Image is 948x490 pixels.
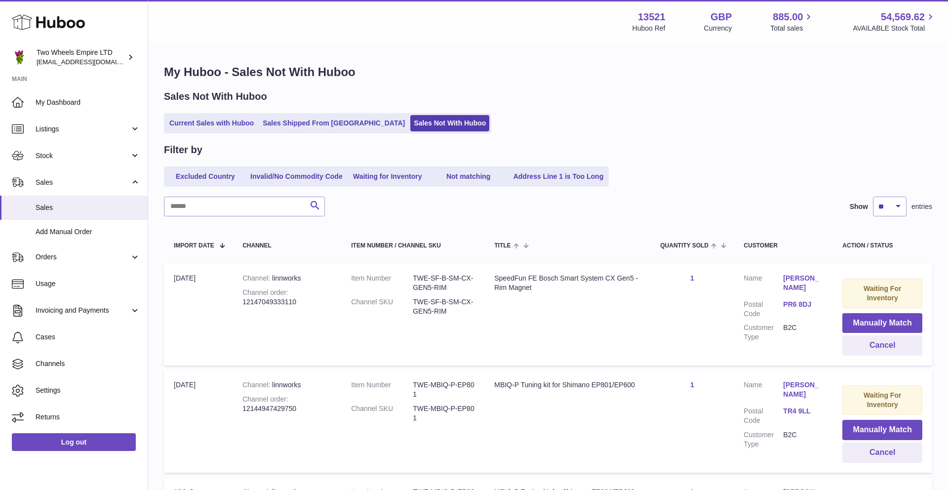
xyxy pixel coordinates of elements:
strong: Channel [242,274,272,282]
div: Customer [744,243,823,249]
span: Settings [36,386,140,395]
div: MBIQ-P Tuning kit for Shimano EP801/EP600 [494,380,640,390]
a: Excluded Country [166,168,245,185]
strong: 13521 [638,10,666,24]
a: Current Sales with Huboo [166,115,257,131]
span: AVAILABLE Stock Total [853,24,936,33]
img: justas@twowheelsempire.com [12,50,27,65]
a: [PERSON_NAME] [783,274,823,292]
strong: GBP [711,10,732,24]
span: 54,569.62 [881,10,925,24]
dt: Postal Code [744,407,783,425]
a: 1 [690,274,694,282]
strong: Channel [242,381,272,389]
span: Sales [36,203,140,212]
a: Log out [12,433,136,451]
div: Currency [704,24,732,33]
strong: Waiting For Inventory [864,391,901,408]
div: Huboo Ref [632,24,666,33]
a: Sales Not With Huboo [410,115,489,131]
dd: TWE-MBIQ-P-EP801 [413,404,474,423]
span: Listings [36,124,130,134]
strong: Waiting For Inventory [864,285,901,302]
strong: Channel order [242,395,288,403]
button: Manually Match [842,313,922,333]
h2: Filter by [164,143,202,157]
span: Import date [174,243,214,249]
div: Item Number / Channel SKU [351,243,474,249]
dd: B2C [783,323,823,342]
span: Returns [36,412,140,422]
span: entries [911,202,932,211]
h2: Sales Not With Huboo [164,90,267,103]
span: [EMAIL_ADDRESS][DOMAIN_NAME] [37,58,145,66]
a: 1 [690,381,694,389]
dt: Channel SKU [351,404,413,423]
div: Action / Status [842,243,922,249]
a: Not matching [429,168,508,185]
dt: Item Number [351,274,413,292]
a: TR4 9LL [783,407,823,416]
label: Show [850,202,868,211]
div: 12147049333110 [242,288,331,307]
div: Channel [242,243,331,249]
span: 885.00 [773,10,803,24]
dt: Customer Type [744,430,783,449]
div: 12144947429750 [242,395,331,413]
dt: Postal Code [744,300,783,319]
button: Manually Match [842,420,922,440]
button: Cancel [842,335,922,356]
div: linnworks [242,274,331,283]
span: Usage [36,279,140,288]
dt: Item Number [351,380,413,399]
a: 54,569.62 AVAILABLE Stock Total [853,10,936,33]
dt: Name [744,274,783,295]
span: Total sales [770,24,814,33]
dt: Name [744,380,783,402]
a: Invalid/No Commodity Code [247,168,346,185]
span: Stock [36,151,130,161]
a: 885.00 Total sales [770,10,814,33]
span: Title [494,243,511,249]
span: Invoicing and Payments [36,306,130,315]
a: [PERSON_NAME] [783,380,823,399]
a: Sales Shipped From [GEOGRAPHIC_DATA] [259,115,408,131]
div: linnworks [242,380,331,390]
dd: TWE-MBIQ-P-EP801 [413,380,474,399]
span: Cases [36,332,140,342]
span: Sales [36,178,130,187]
span: Orders [36,252,130,262]
dt: Channel SKU [351,297,413,316]
strong: Channel order [242,288,288,296]
dd: TWE-SF-B-SM-CX-GEN5-RIM [413,274,474,292]
span: Add Manual Order [36,227,140,237]
span: My Dashboard [36,98,140,107]
a: Waiting for Inventory [348,168,427,185]
a: PR6 8DJ [783,300,823,309]
div: SpeedFun FE Bosch Smart System CX Gen5 - Rim Magnet [494,274,640,292]
a: Address Line 1 is Too Long [510,168,607,185]
dd: TWE-SF-B-SM-CX-GEN5-RIM [413,297,474,316]
div: Two Wheels Empire LTD [37,48,125,67]
dt: Customer Type [744,323,783,342]
span: Channels [36,359,140,368]
dd: B2C [783,430,823,449]
span: Quantity Sold [660,243,709,249]
td: [DATE] [164,370,233,472]
button: Cancel [842,443,922,463]
h1: My Huboo - Sales Not With Huboo [164,64,932,80]
td: [DATE] [164,264,233,366]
